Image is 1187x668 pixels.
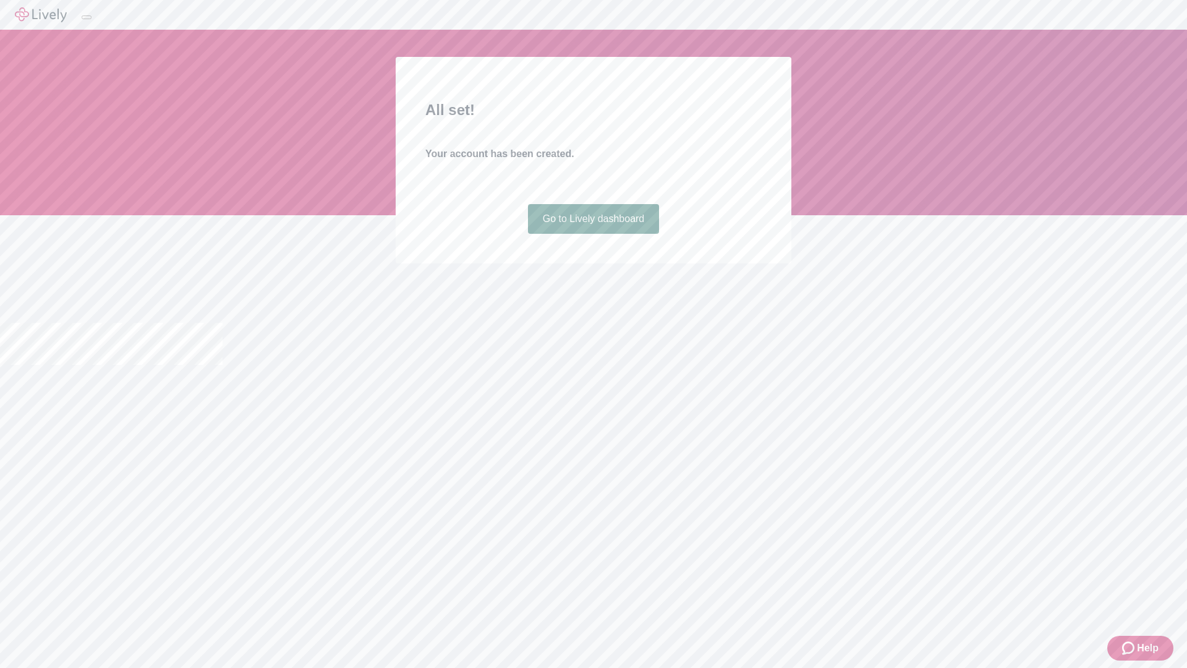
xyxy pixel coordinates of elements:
[425,147,762,161] h4: Your account has been created.
[15,7,67,22] img: Lively
[1137,641,1159,656] span: Help
[82,15,91,19] button: Log out
[425,99,762,121] h2: All set!
[528,204,660,234] a: Go to Lively dashboard
[1122,641,1137,656] svg: Zendesk support icon
[1107,636,1173,661] button: Zendesk support iconHelp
